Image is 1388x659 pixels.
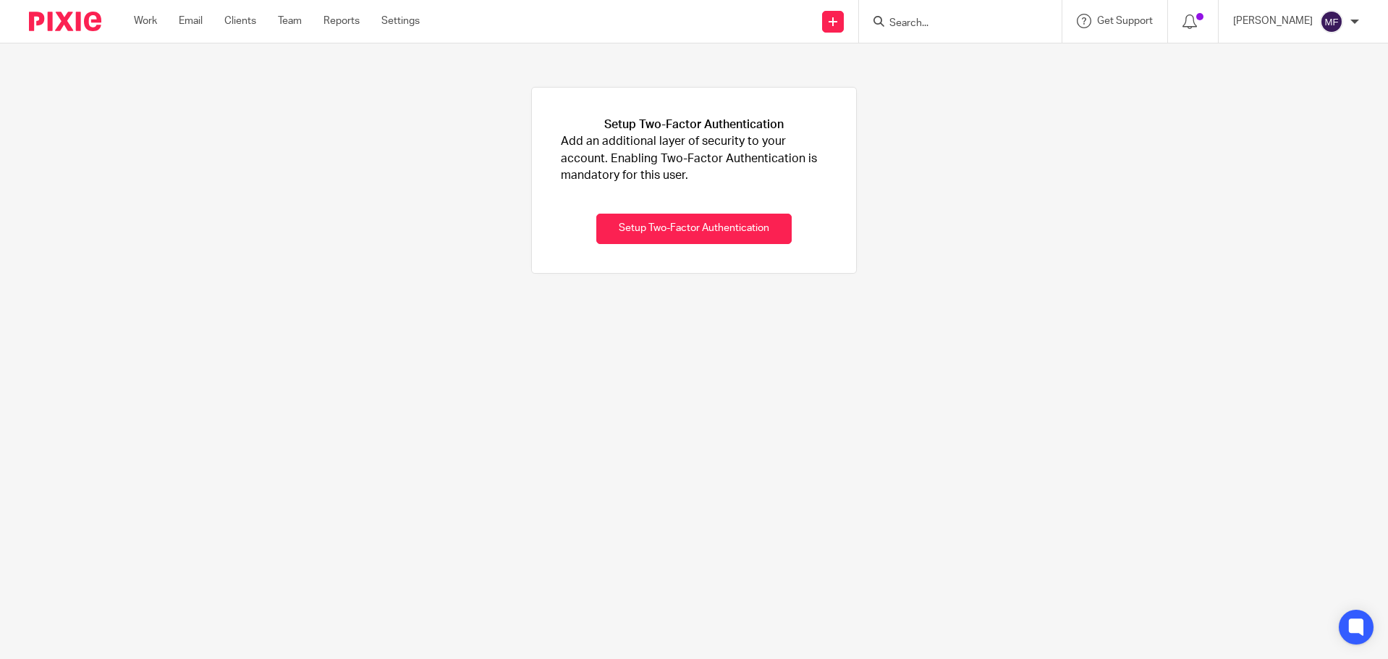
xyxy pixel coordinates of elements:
[29,12,101,31] img: Pixie
[179,14,203,28] a: Email
[596,214,792,245] button: Setup Two-Factor Authentication
[561,133,827,184] p: Add an additional layer of security to your account. Enabling Two-Factor Authentication is mandat...
[1320,10,1343,33] img: svg%3E
[323,14,360,28] a: Reports
[134,14,157,28] a: Work
[1097,16,1153,26] span: Get Support
[1233,14,1313,28] p: [PERSON_NAME]
[278,14,302,28] a: Team
[888,17,1018,30] input: Search
[224,14,256,28] a: Clients
[604,117,784,133] h1: Setup Two-Factor Authentication
[381,14,420,28] a: Settings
